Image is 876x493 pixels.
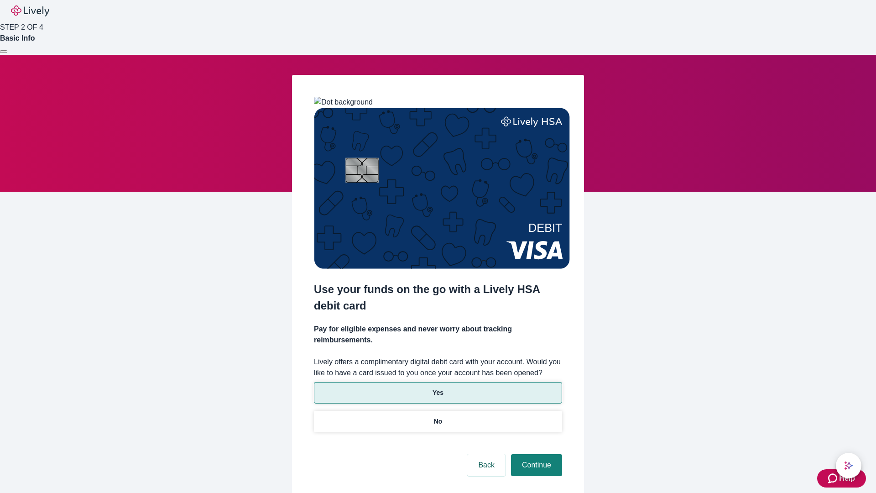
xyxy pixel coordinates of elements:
[467,454,506,476] button: Back
[844,461,853,470] svg: Lively AI Assistant
[828,473,839,484] svg: Zendesk support icon
[836,453,861,478] button: chat
[314,281,562,314] h2: Use your funds on the go with a Lively HSA debit card
[511,454,562,476] button: Continue
[314,382,562,404] button: Yes
[817,469,866,488] button: Zendesk support iconHelp
[314,411,562,432] button: No
[314,324,562,346] h4: Pay for eligible expenses and never worry about tracking reimbursements.
[314,357,562,378] label: Lively offers a complimentary digital debit card with your account. Would you like to have a card...
[839,473,855,484] span: Help
[11,5,49,16] img: Lively
[434,417,443,426] p: No
[433,388,443,398] p: Yes
[314,97,373,108] img: Dot background
[314,108,570,269] img: Debit card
